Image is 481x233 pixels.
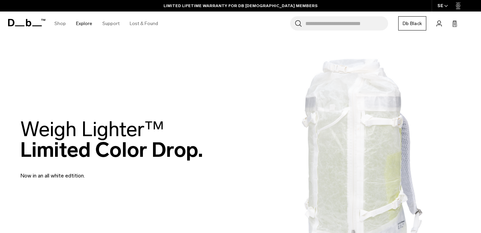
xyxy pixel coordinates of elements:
[163,3,318,9] a: LIMITED LIFETIME WARRANTY FOR DB [DEMOGRAPHIC_DATA] MEMBERS
[398,16,426,30] a: Db Black
[20,117,164,142] span: Weigh Lighter™
[20,119,203,160] h2: Limited Color Drop.
[76,12,92,36] a: Explore
[130,12,158,36] a: Lost & Found
[49,12,163,36] nav: Main Navigation
[102,12,120,36] a: Support
[20,164,182,180] p: Now in an all white edtition.
[54,12,66,36] a: Shop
